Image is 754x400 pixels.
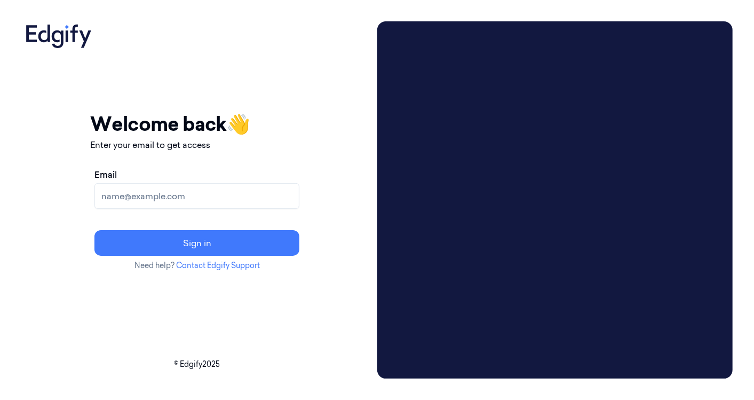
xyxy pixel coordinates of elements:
p: © Edgify 2025 [21,359,373,370]
button: Sign in [94,230,299,256]
a: Contact Edgify Support [176,261,260,270]
p: Enter your email to get access [90,138,304,151]
h1: Welcome back 👋 [90,109,304,138]
input: name@example.com [94,183,299,209]
p: Need help? [90,260,304,271]
label: Email [94,168,117,181]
